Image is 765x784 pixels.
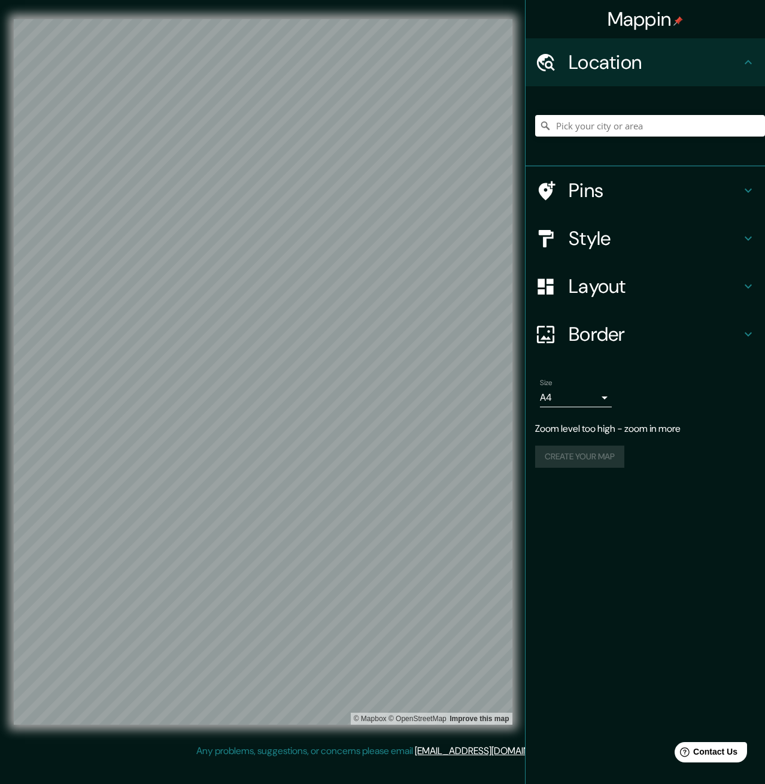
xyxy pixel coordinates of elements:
[14,19,512,725] canvas: Map
[526,167,765,214] div: Pins
[569,178,741,202] h4: Pins
[415,744,563,757] a: [EMAIL_ADDRESS][DOMAIN_NAME]
[608,7,684,31] h4: Mappin
[526,214,765,262] div: Style
[535,115,765,137] input: Pick your city or area
[658,737,752,771] iframe: Help widget launcher
[569,322,741,346] h4: Border
[540,388,612,407] div: A4
[196,744,564,758] p: Any problems, suggestions, or concerns please email .
[673,16,683,26] img: pin-icon.png
[388,715,447,723] a: OpenStreetMap
[526,310,765,358] div: Border
[569,274,741,298] h4: Layout
[540,378,552,388] label: Size
[569,226,741,250] h4: Style
[526,262,765,310] div: Layout
[450,715,509,723] a: Map feedback
[535,422,755,436] p: Zoom level too high - zoom in more
[354,715,387,723] a: Mapbox
[526,38,765,86] div: Location
[569,50,741,74] h4: Location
